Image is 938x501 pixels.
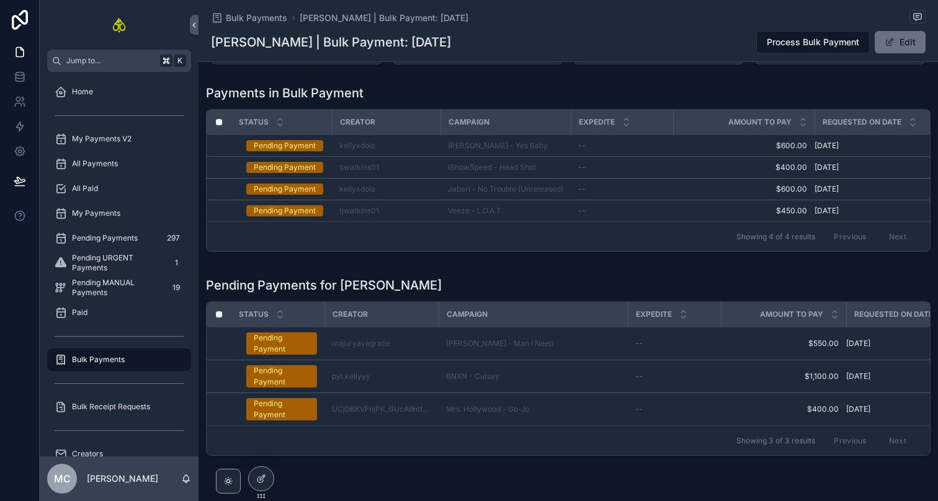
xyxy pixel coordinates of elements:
[169,255,184,270] div: 1
[728,117,792,127] span: Amount To Pay
[815,206,938,216] a: [DATE]
[72,87,93,97] span: Home
[448,162,536,172] a: IShowSpeed - Head Shot
[578,162,586,172] span: --
[47,50,191,72] button: Jump to...K
[339,206,433,216] a: tjwatkins01
[760,309,823,319] span: Amount To Pay
[112,15,127,35] img: App logo
[815,141,938,151] a: [DATE]
[446,371,620,381] a: BNXN - Cutsey
[206,277,442,294] h1: Pending Payments for [PERSON_NAME]
[815,184,839,194] span: [DATE]
[72,278,164,298] span: Pending MANUAL Payments
[72,134,132,144] span: My Payments V2
[72,184,98,193] span: All Paid
[332,371,370,381] span: pyt.kellyyy
[846,339,870,348] span: [DATE]
[767,36,859,48] span: Process Bulk Payment
[681,206,807,216] a: $450.00
[254,332,310,355] div: Pending Payment
[339,162,433,172] a: tjwatkins01
[87,472,158,485] p: [PERSON_NAME]
[47,177,191,200] a: All Paid
[246,140,324,151] a: Pending Payment
[815,206,839,216] span: [DATE]
[339,162,379,172] a: tjwatkins01
[239,117,269,127] span: Status
[72,233,138,243] span: Pending Payments
[246,162,324,173] a: Pending Payment
[47,252,191,274] a: Pending URGENT Payments1
[47,348,191,371] a: Bulk Payments
[636,309,672,319] span: Expedite
[446,339,620,348] a: [PERSON_NAME] - Man I Need
[300,12,468,24] a: [PERSON_NAME] | Bulk Payment: [DATE]
[448,184,563,194] a: Jabari - No Trouble (Unreleased)
[175,56,185,66] span: K
[681,141,807,151] a: $600.00
[72,253,164,273] span: Pending URGENT Payments
[72,208,120,218] span: My Payments
[226,12,287,24] span: Bulk Payments
[681,184,807,194] span: $600.00
[47,202,191,224] a: My Payments
[47,153,191,175] a: All Payments
[72,355,125,365] span: Bulk Payments
[446,339,553,348] span: [PERSON_NAME] - Man I Need
[756,31,870,53] button: Process Bulk Payment
[332,339,390,348] a: majuryavagrace
[339,141,375,151] a: kellyxdolo
[448,206,563,216] a: Veeze - L.O.A.T
[815,141,839,151] span: [DATE]
[815,162,839,172] span: [DATE]
[578,206,666,216] a: --
[635,339,643,348] span: --
[681,162,807,172] a: $400.00
[578,141,666,151] a: --
[333,309,368,319] span: Creator
[211,12,287,24] a: Bulk Payments
[47,81,191,103] a: Home
[246,332,317,355] a: Pending Payment
[728,404,839,414] span: $400.00
[578,141,586,151] span: --
[823,117,901,127] span: Requested On Date
[578,206,586,216] span: --
[332,339,431,348] a: majuryavagrace
[254,398,310,420] div: Pending Payment
[448,162,563,172] a: IShowSpeed - Head Shot
[446,404,530,414] span: Mrs. Hollywood - Go-Jo
[169,280,184,295] div: 19
[340,117,375,127] span: Creator
[447,309,488,319] span: Campaign
[635,404,643,414] span: --
[54,471,71,486] span: MC
[446,404,620,414] a: Mrs. Hollywood - Go-Jo
[815,184,938,194] a: [DATE]
[47,227,191,249] a: Pending Payments297
[728,339,839,348] a: $550.00
[47,301,191,324] a: Paid
[66,56,155,66] span: Jump to...
[448,141,548,151] a: [PERSON_NAME] - Yes Baby
[246,398,317,420] a: Pending Payment
[47,443,191,465] a: Creators
[446,371,499,381] a: BNXN - Cutsey
[47,128,191,150] a: My Payments V2
[449,117,489,127] span: Campaign
[815,162,938,172] a: [DATE]
[163,231,184,246] div: 297
[40,72,199,456] div: scrollable content
[635,371,713,381] a: --
[72,402,150,412] span: Bulk Receipt Requests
